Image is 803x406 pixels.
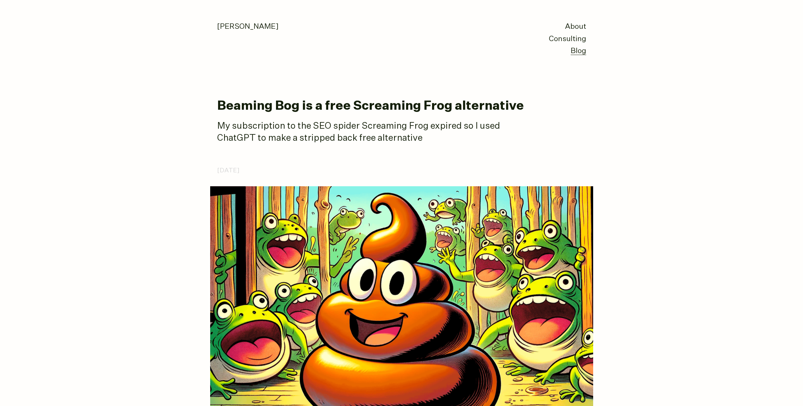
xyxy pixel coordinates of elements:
p: My subscription to the SEO spider Screaming Frog expired so I used ChatGPT to make a stripped bac... [217,120,534,145]
a: [PERSON_NAME] [217,23,279,30]
nav: primary [549,21,586,58]
time: [DATE] [217,165,240,176]
h1: Beaming Bog is a free Screaming Frog alternative [217,99,586,113]
a: About [565,23,586,30]
a: Consulting [549,35,586,43]
a: Blog [571,47,586,55]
